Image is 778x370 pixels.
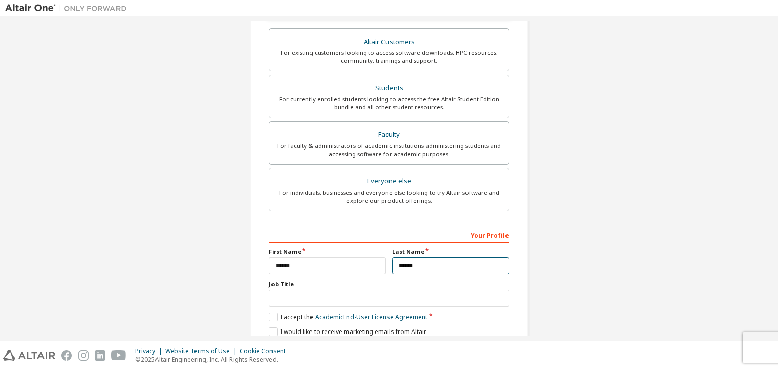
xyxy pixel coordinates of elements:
[276,128,502,142] div: Faculty
[269,280,509,288] label: Job Title
[392,248,509,256] label: Last Name
[61,350,72,361] img: facebook.svg
[135,347,165,355] div: Privacy
[5,3,132,13] img: Altair One
[276,35,502,49] div: Altair Customers
[135,355,292,364] p: © 2025 Altair Engineering, Inc. All Rights Reserved.
[3,350,55,361] img: altair_logo.svg
[276,95,502,112] div: For currently enrolled students looking to access the free Altair Student Edition bundle and all ...
[276,49,502,65] div: For existing customers looking to access software downloads, HPC resources, community, trainings ...
[78,350,89,361] img: instagram.svg
[269,248,386,256] label: First Name
[315,313,427,321] a: Academic End-User License Agreement
[111,350,126,361] img: youtube.svg
[276,189,502,205] div: For individuals, businesses and everyone else looking to try Altair software and explore our prod...
[240,347,292,355] div: Cookie Consent
[276,81,502,95] div: Students
[269,327,426,336] label: I would like to receive marketing emails from Altair
[269,313,427,321] label: I accept the
[165,347,240,355] div: Website Terms of Use
[95,350,105,361] img: linkedin.svg
[269,227,509,243] div: Your Profile
[276,142,502,158] div: For faculty & administrators of academic institutions administering students and accessing softwa...
[276,174,502,189] div: Everyone else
